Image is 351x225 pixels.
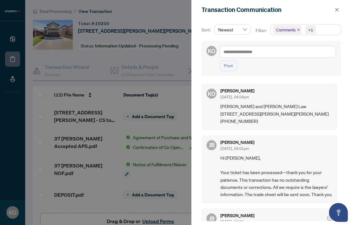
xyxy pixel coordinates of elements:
span: KO [208,89,215,98]
span: [DATE], 04:01pm [220,219,249,224]
button: Open asap [329,203,348,222]
span: Comments [273,25,302,34]
span: [PERSON_NAME] and [PERSON_NAME] Law [STREET_ADDRESS][PERSON_NAME][PERSON_NAME] [PHONE_NUMBER] [220,103,332,125]
span: Hi [PERSON_NAME], Your ticket has been processed—thank you for your patience. This transaction ha... [220,154,332,198]
button: Post [220,60,237,71]
h5: [PERSON_NAME] [220,213,254,218]
span: close [335,8,339,12]
h5: [PERSON_NAME] [220,140,254,145]
div: Transaction Communication [201,5,333,14]
h5: [PERSON_NAME] [220,89,254,93]
span: [DATE], 04:04pm [220,95,249,99]
p: Sort: [201,26,212,33]
div: +1 [308,27,313,33]
span: JB [209,214,215,223]
span: KO [208,47,215,55]
p: Filter: [256,27,268,34]
span: Newest [218,25,247,34]
span: [DATE], 04:01pm [220,146,249,151]
span: JB [209,140,215,149]
span: Comments [276,27,296,33]
span: check-circle [327,216,332,221]
span: close [297,28,300,31]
